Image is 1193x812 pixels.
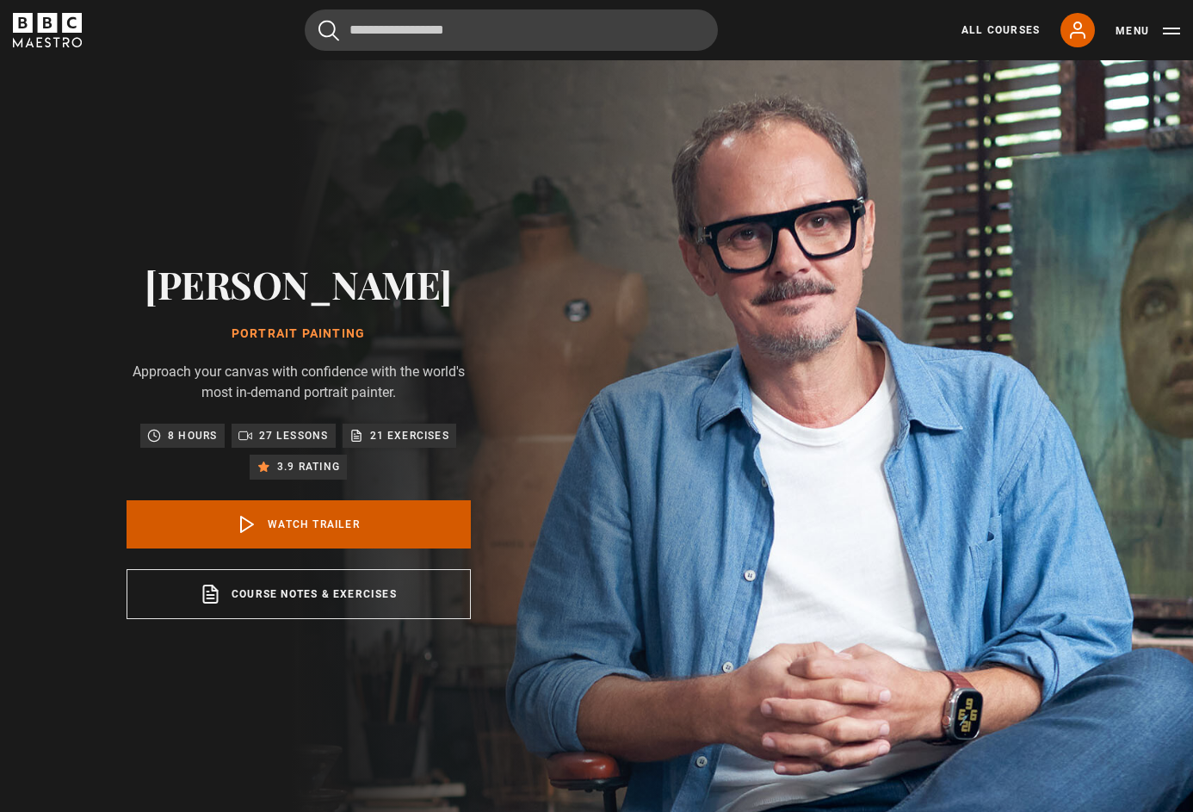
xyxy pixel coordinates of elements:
svg: BBC Maestro [13,13,82,47]
a: Course notes & exercises [127,569,471,619]
input: Search [305,9,718,51]
a: Watch Trailer [127,500,471,549]
p: 3.9 rating [277,458,340,475]
button: Toggle navigation [1116,22,1180,40]
p: 21 exercises [370,427,449,444]
p: Approach your canvas with confidence with the world's most in-demand portrait painter. [127,362,471,403]
h1: Portrait Painting [127,327,471,341]
a: All Courses [961,22,1040,38]
button: Submit the search query [318,20,339,41]
p: 27 lessons [259,427,329,444]
h2: [PERSON_NAME] [127,262,471,306]
p: 8 hours [168,427,217,444]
